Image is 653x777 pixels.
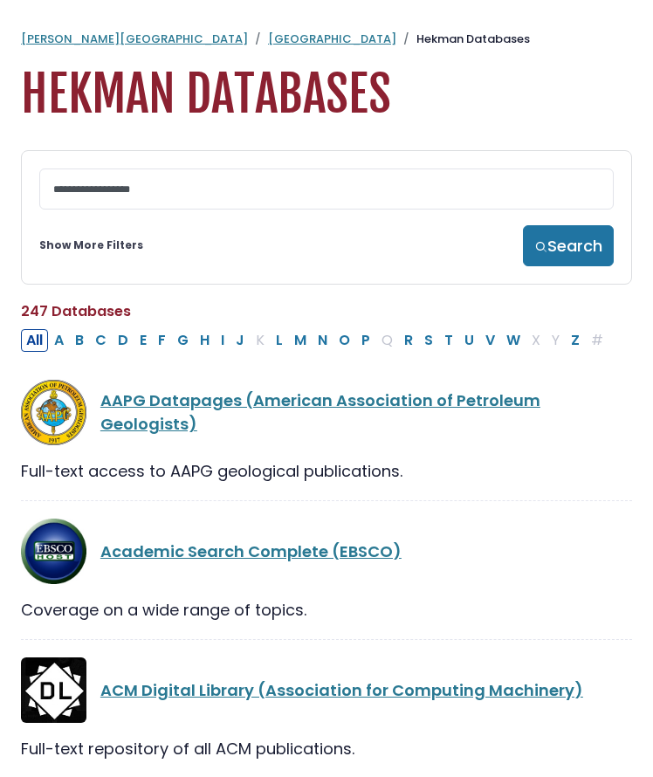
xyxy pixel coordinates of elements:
[21,31,248,47] a: [PERSON_NAME][GEOGRAPHIC_DATA]
[100,389,540,435] a: AAPG Datapages (American Association of Petroleum Geologists)
[523,225,614,266] button: Search
[501,329,526,352] button: Filter Results W
[459,329,479,352] button: Filter Results U
[134,329,152,352] button: Filter Results E
[39,168,614,210] input: Search database by title or keyword
[230,329,250,352] button: Filter Results J
[70,329,89,352] button: Filter Results B
[49,329,69,352] button: Filter Results A
[100,540,402,562] a: Academic Search Complete (EBSCO)
[153,329,171,352] button: Filter Results F
[313,329,333,352] button: Filter Results N
[268,31,396,47] a: [GEOGRAPHIC_DATA]
[396,31,530,48] li: Hekman Databases
[39,237,143,253] a: Show More Filters
[356,329,375,352] button: Filter Results P
[566,329,585,352] button: Filter Results Z
[399,329,418,352] button: Filter Results R
[100,679,583,701] a: ACM Digital Library (Association for Computing Machinery)
[21,598,632,622] div: Coverage on a wide range of topics.
[113,329,134,352] button: Filter Results D
[21,329,48,352] button: All
[333,329,355,352] button: Filter Results O
[195,329,215,352] button: Filter Results H
[419,329,438,352] button: Filter Results S
[21,31,632,48] nav: breadcrumb
[21,459,632,483] div: Full-text access to AAPG geological publications.
[480,329,500,352] button: Filter Results V
[21,328,610,350] div: Alpha-list to filter by first letter of database name
[216,329,230,352] button: Filter Results I
[90,329,112,352] button: Filter Results C
[439,329,458,352] button: Filter Results T
[21,65,632,124] h1: Hekman Databases
[289,329,312,352] button: Filter Results M
[21,301,131,321] span: 247 Databases
[21,737,632,760] div: Full-text repository of all ACM publications.
[271,329,288,352] button: Filter Results L
[172,329,194,352] button: Filter Results G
